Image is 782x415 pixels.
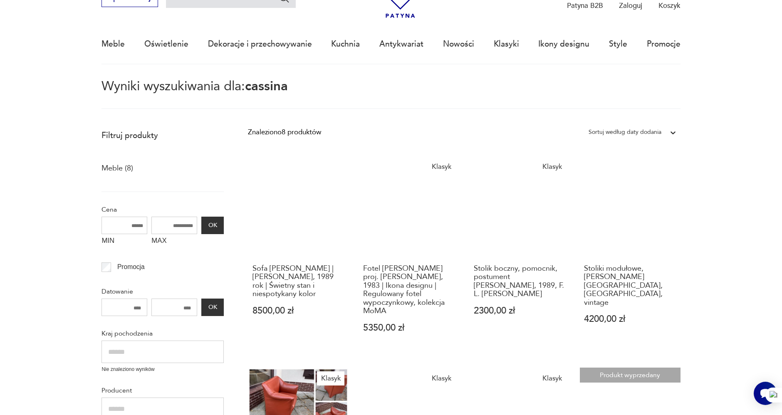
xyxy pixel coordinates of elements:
span: cassina [245,77,288,95]
h3: Sofa [PERSON_NAME] | [PERSON_NAME], 1989 rok | Świetny stan i niespotykany kolor [252,264,344,299]
a: KlasykFotel Cassina Veranda proj. Vico Magistretti, 1983 | Ikona designu | Regulowany fotel wypoc... [359,156,459,352]
p: Kraj pochodzenia [101,328,224,339]
h3: Fotel [PERSON_NAME] proj. [PERSON_NAME], 1983 | Ikona designu | Regulowany fotel wypoczynkowy, ko... [363,264,455,315]
a: Ikony designu [538,25,589,63]
a: Meble [101,25,125,63]
h3: Stolik boczny, pomocnik, postument [PERSON_NAME], 1989, F. L. [PERSON_NAME] [474,264,565,299]
p: Filtruj produkty [101,130,224,141]
a: Stoliki modułowe, Cassina G. Frattini, Włochy, vintageStoliki modułowe, [PERSON_NAME][GEOGRAPHIC_... [580,156,681,352]
p: Datowanie [101,286,224,297]
button: OK [201,217,224,234]
label: MAX [151,234,197,250]
a: Style [609,25,627,63]
a: Nowości [443,25,474,63]
p: Wyniki wyszukiwania dla: [101,80,680,109]
label: MIN [101,234,147,250]
p: Cena [101,204,224,215]
div: Znaleziono 8 produktów [248,127,321,138]
p: Patyna B2B [567,1,603,10]
a: Promocje [647,25,681,63]
a: Kuchnia [331,25,360,63]
p: Nie znaleziono wyników [101,366,224,373]
p: 5350,00 zł [363,324,455,332]
a: Oświetlenie [144,25,188,63]
p: Producent [101,385,224,396]
a: Sofa Cassina Portovenere | Vico Magistretti, 1989 rok | Świetny stan i niespotykany kolorSofa [PE... [248,156,349,352]
iframe: Smartsupp widget button [754,382,777,405]
p: Zaloguj [619,1,642,10]
p: Promocja [117,262,145,272]
a: Dekoracje i przechowywanie [208,25,312,63]
a: Antykwariat [379,25,423,63]
h3: Stoliki modułowe, [PERSON_NAME][GEOGRAPHIC_DATA], [GEOGRAPHIC_DATA], vintage [584,264,676,307]
div: Sortuj według daty dodania [589,127,661,138]
a: KlasykStolik boczny, pomocnik, postument Cassina, 1989, F. L. WrightStolik boczny, pomocnik, post... [469,156,570,352]
p: Koszyk [658,1,681,10]
a: Klasyki [494,25,519,63]
p: 4200,00 zł [584,315,676,324]
button: OK [201,299,224,316]
p: 2300,00 zł [474,306,565,315]
p: 8500,00 zł [252,306,344,315]
a: Meble (8) [101,161,133,175]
